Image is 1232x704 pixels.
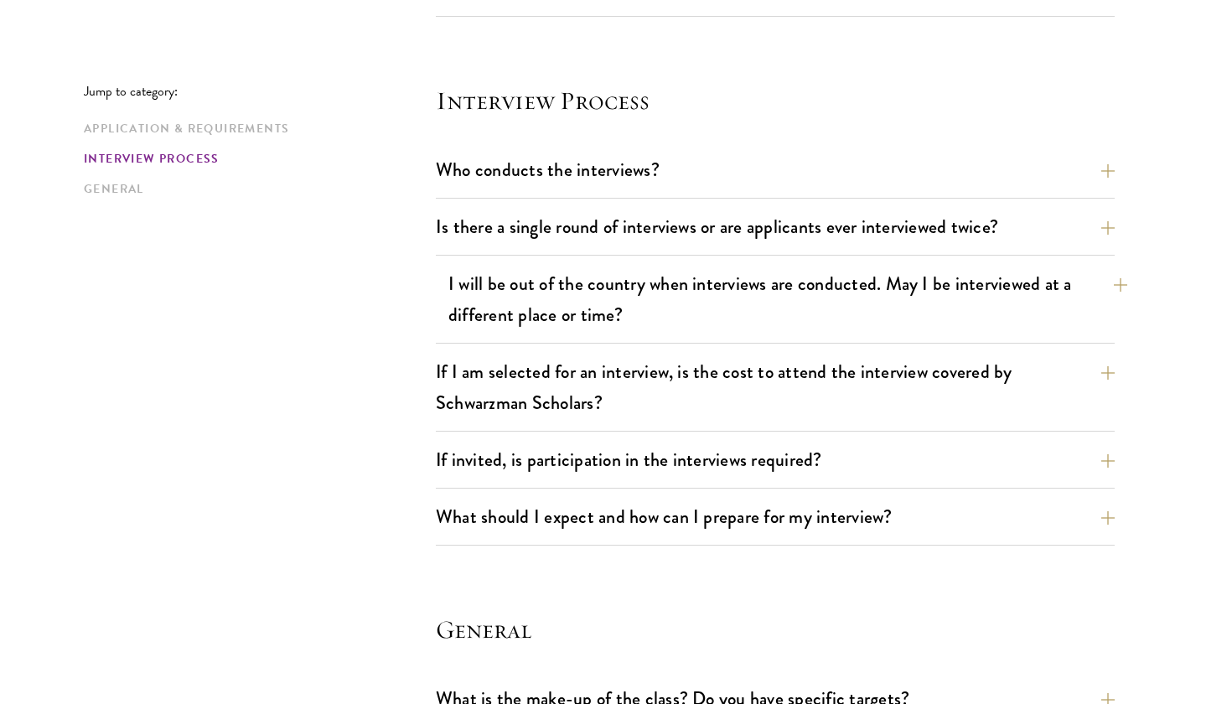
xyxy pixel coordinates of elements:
button: Is there a single round of interviews or are applicants ever interviewed twice? [436,208,1115,246]
a: General [84,180,426,198]
p: Jump to category: [84,84,436,99]
h4: Interview Process [436,84,1115,117]
h4: General [436,613,1115,646]
button: What should I expect and how can I prepare for my interview? [436,498,1115,536]
button: Who conducts the interviews? [436,151,1115,189]
a: Application & Requirements [84,120,426,137]
button: If I am selected for an interview, is the cost to attend the interview covered by Schwarzman Scho... [436,353,1115,422]
a: Interview Process [84,150,426,168]
button: I will be out of the country when interviews are conducted. May I be interviewed at a different p... [448,265,1127,334]
button: If invited, is participation in the interviews required? [436,441,1115,479]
